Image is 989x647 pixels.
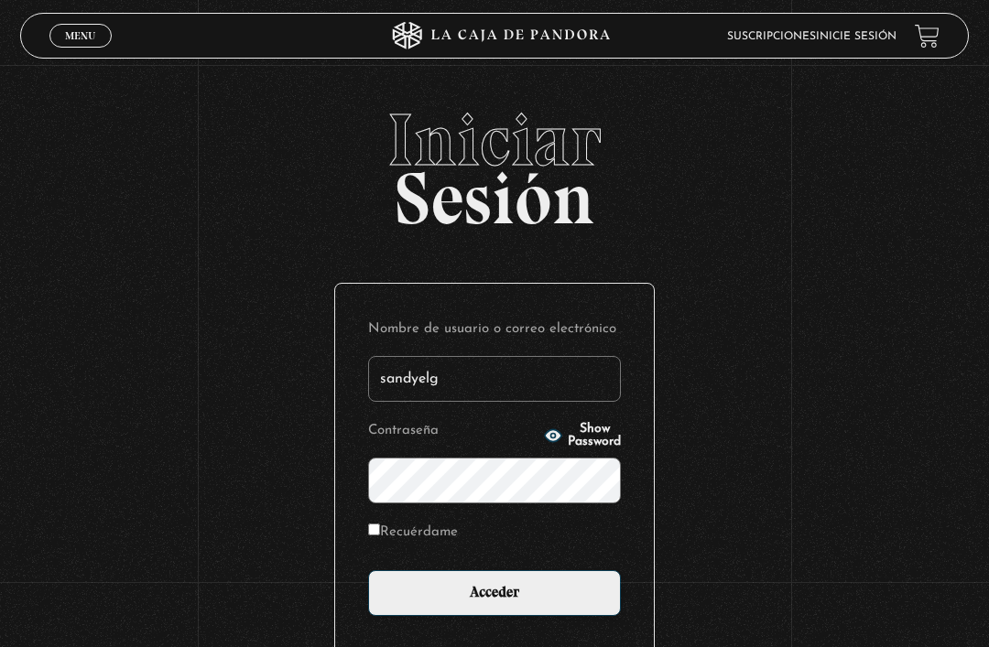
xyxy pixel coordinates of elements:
button: Show Password [544,423,621,448]
span: Show Password [568,423,621,448]
label: Nombre de usuario o correo electrónico [368,317,621,341]
input: Acceder [368,570,621,616]
span: Menu [65,30,95,41]
a: Suscripciones [727,31,816,42]
h2: Sesión [20,103,970,221]
a: Inicie sesión [816,31,897,42]
input: Recuérdame [368,523,380,535]
span: Cerrar [60,46,103,59]
a: View your shopping cart [915,24,940,49]
label: Contraseña [368,418,538,443]
label: Recuérdame [368,520,458,545]
span: Iniciar [20,103,970,177]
